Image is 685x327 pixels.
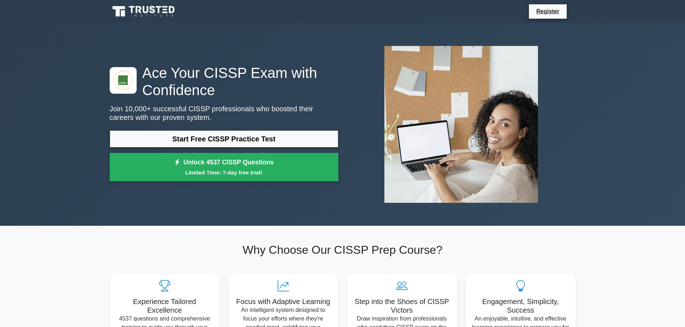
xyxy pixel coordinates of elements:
h5: Step into the Shoes of CISSP Victors [353,297,451,314]
p: Join 10,000+ successful CISSP professionals who boosted their careers with our proven system. [110,104,338,122]
h5: Experience Tailored Excellence [115,297,214,314]
h1: Ace Your CISSP Exam with Confidence [110,64,338,99]
a: Unlock 4537 CISSP QuestionsLimited Time: 7-day free trial! [110,153,338,182]
h5: Focus with Adaptive Learning [234,297,333,306]
h2: Why Choose Our CISSP Prep Course? [110,243,576,257]
a: Register [532,7,563,16]
h5: Engagement, Simplicity, Success [471,297,570,314]
small: Limited Time: 7-day free trial! [119,168,329,177]
a: Start Free CISSP Practice Test [110,130,338,148]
